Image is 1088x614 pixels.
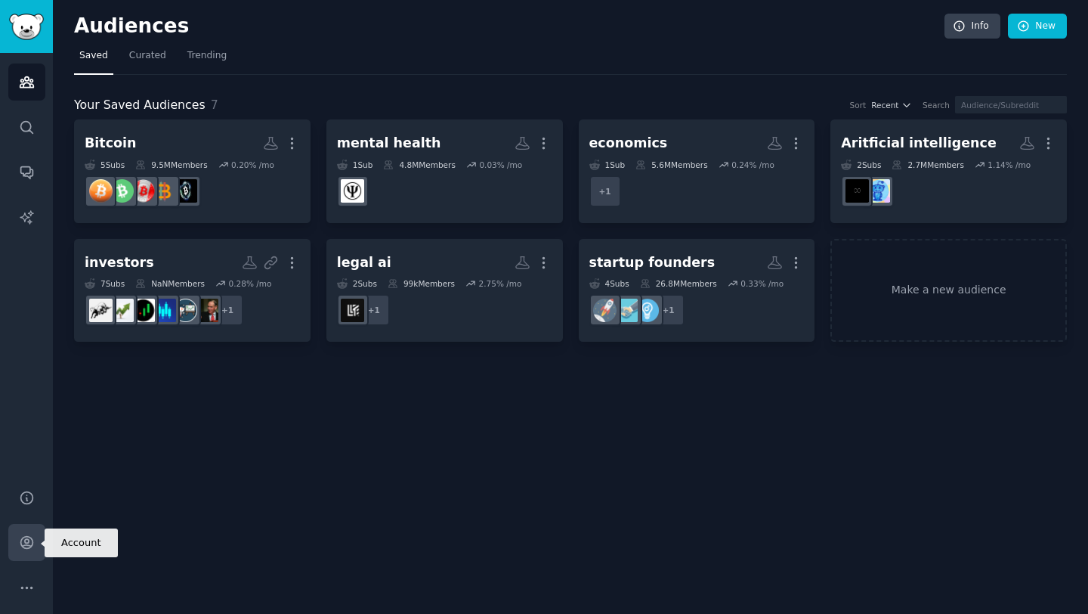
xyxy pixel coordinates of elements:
[153,179,176,203] img: BitcoinMarkets
[124,44,172,75] a: Curated
[74,44,113,75] a: Saved
[731,160,774,170] div: 0.24 % /mo
[955,96,1067,113] input: Audience/Subreddit
[74,14,944,39] h2: Audiences
[174,299,197,322] img: stocks
[579,239,815,343] a: startup founders4Subs26.8MMembers0.33% /mo+1Entrepreneurtechnologystartups
[85,160,125,170] div: 5 Sub s
[131,299,155,322] img: Daytrading
[337,278,377,289] div: 2 Sub s
[135,278,205,289] div: NaN Members
[85,278,125,289] div: 7 Sub s
[182,44,232,75] a: Trending
[579,119,815,223] a: economics1Sub5.6MMembers0.24% /mo+1
[830,119,1067,223] a: Aritficial intelligence2Subs2.7MMembers1.14% /moartificialArtificialInteligence
[653,294,685,326] div: + 1
[211,98,218,112] span: 7
[830,239,1067,343] a: Make a new audience
[871,100,898,110] span: Recent
[845,179,869,203] img: ArtificialInteligence
[635,160,707,170] div: 5.6M Members
[135,160,207,170] div: 9.5M Members
[337,253,391,272] div: legal ai
[614,299,638,322] img: technology
[110,299,134,322] img: investing
[326,239,563,343] a: legal ai2Subs99kMembers2.75% /mo+1LawFirm
[337,134,441,153] div: mental health
[358,294,390,326] div: + 1
[195,299,218,322] img: Bogleheads
[110,179,134,203] img: btc
[85,253,154,272] div: investors
[892,160,963,170] div: 2.7M Members
[337,160,373,170] div: 1 Sub
[589,175,621,207] div: + 1
[85,134,137,153] div: Bitcoin
[89,299,113,322] img: ETFs
[9,14,44,40] img: GummySearch logo
[89,179,113,203] img: Bitcoin
[187,49,227,63] span: Trending
[74,239,311,343] a: investors7SubsNaNMembers0.28% /mo+1BogleheadsstocksStockMarketDaytradinginvestingETFs
[589,278,629,289] div: 4 Sub s
[212,294,243,326] div: + 1
[74,119,311,223] a: Bitcoin5Subs9.5MMembers0.20% /moBitcoinNewsBitcoinMarketsBitcoinCAbtcBitcoin
[593,299,617,322] img: startups
[79,49,108,63] span: Saved
[944,14,1000,39] a: Info
[589,253,716,272] div: startup founders
[867,179,890,203] img: artificial
[988,160,1031,170] div: 1.14 % /mo
[231,160,274,170] div: 0.20 % /mo
[383,160,455,170] div: 4.8M Members
[229,278,272,289] div: 0.28 % /mo
[131,179,155,203] img: BitcoinCA
[479,278,522,289] div: 2.75 % /mo
[589,160,626,170] div: 1 Sub
[841,160,881,170] div: 2 Sub s
[341,299,364,322] img: LawFirm
[640,278,717,289] div: 26.8M Members
[129,49,166,63] span: Curated
[850,100,867,110] div: Sort
[589,134,668,153] div: economics
[388,278,455,289] div: 99k Members
[153,299,176,322] img: StockMarket
[1008,14,1067,39] a: New
[871,100,912,110] button: Recent
[841,134,997,153] div: Aritficial intelligence
[923,100,950,110] div: Search
[740,278,784,289] div: 0.33 % /mo
[341,179,364,203] img: psychology
[635,299,659,322] img: Entrepreneur
[174,179,197,203] img: BitcoinNews
[479,160,522,170] div: 0.03 % /mo
[326,119,563,223] a: mental health1Sub4.8MMembers0.03% /mopsychology
[74,96,206,115] span: Your Saved Audiences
